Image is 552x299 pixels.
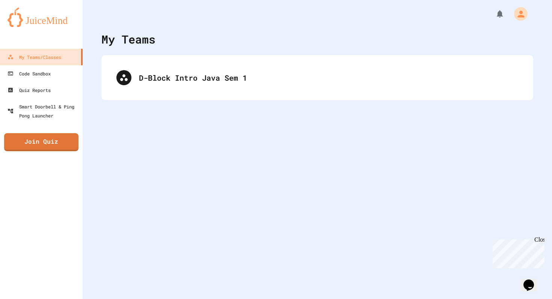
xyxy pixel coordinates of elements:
div: My Notifications [481,8,506,20]
a: Join Quiz [4,133,78,151]
div: Chat with us now!Close [3,3,52,48]
div: My Teams/Classes [8,53,61,62]
div: D-Block Intro Java Sem 1 [139,72,518,83]
div: My Teams [101,31,155,48]
div: Quiz Reports [8,86,51,95]
img: logo-orange.svg [8,8,75,27]
div: Code Sandbox [8,69,51,78]
iframe: chat widget [520,269,544,291]
iframe: chat widget [490,236,544,268]
div: My Account [506,5,529,23]
div: D-Block Intro Java Sem 1 [109,63,526,93]
div: Smart Doorbell & Ping Pong Launcher [8,102,80,120]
